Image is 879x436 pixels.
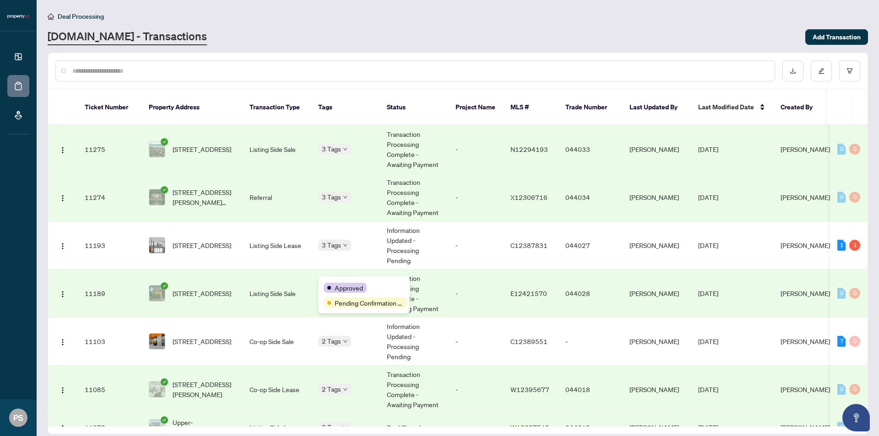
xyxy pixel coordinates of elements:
[448,125,503,173] td: -
[55,334,70,349] button: Logo
[849,384,860,395] div: 0
[818,68,825,74] span: edit
[322,422,341,432] span: 3 Tags
[322,144,341,154] span: 3 Tags
[242,318,311,366] td: Co-op Side Sale
[781,289,830,297] span: [PERSON_NAME]
[448,318,503,366] td: -
[380,221,448,269] td: Information Updated - Processing Pending
[55,142,70,156] button: Logo
[161,378,168,386] span: check-circle
[849,240,860,251] div: 1
[842,404,870,431] button: Open asap
[242,366,311,414] td: Co-op Side Lease
[335,298,403,308] span: Pending Confirmation of Closing
[149,237,165,253] img: thumbnail-img
[622,221,691,269] td: [PERSON_NAME]
[141,90,242,125] th: Property Address
[161,416,168,424] span: check-circle
[781,145,830,153] span: [PERSON_NAME]
[558,318,622,366] td: -
[622,366,691,414] td: [PERSON_NAME]
[698,385,718,393] span: [DATE]
[322,192,341,202] span: 3 Tags
[77,366,141,414] td: 11085
[510,241,548,249] span: C12387831
[846,68,853,74] span: filter
[343,425,347,430] span: down
[622,125,691,173] td: [PERSON_NAME]
[558,173,622,221] td: 044034
[59,194,66,202] img: Logo
[149,420,165,435] img: thumbnail-img
[698,193,718,201] span: [DATE]
[691,90,773,125] th: Last Modified Date
[813,30,861,44] span: Add Transaction
[448,90,503,125] th: Project Name
[510,289,547,297] span: E12421570
[558,221,622,269] td: 044027
[837,240,846,251] div: 1
[161,282,168,290] span: check-circle
[335,283,363,293] span: Approved
[510,385,549,393] span: W12395677
[55,190,70,205] button: Logo
[77,90,141,125] th: Ticket Number
[837,288,846,299] div: 0
[55,382,70,397] button: Logo
[805,29,868,45] button: Add Transaction
[790,68,796,74] span: download
[161,138,168,145] span: check-circle
[781,241,830,249] span: [PERSON_NAME]
[173,187,235,207] span: [STREET_ADDRESS][PERSON_NAME][PERSON_NAME][PERSON_NAME]
[849,288,860,299] div: 0
[77,221,141,269] td: 11193
[698,423,718,431] span: [DATE]
[173,144,231,154] span: [STREET_ADDRESS]
[242,269,311,318] td: Listing Side Sale
[380,125,448,173] td: Transaction Processing Complete - Awaiting Payment
[510,145,548,153] span: N12294193
[510,193,548,201] span: X12306716
[380,90,448,125] th: Status
[380,366,448,414] td: Transaction Processing Complete - Awaiting Payment
[698,337,718,345] span: [DATE]
[698,145,718,153] span: [DATE]
[622,90,691,125] th: Last Updated By
[698,102,754,112] span: Last Modified Date
[380,269,448,318] td: Transaction Processing Complete - Awaiting Payment
[59,339,66,346] img: Logo
[55,420,70,435] button: Logo
[380,173,448,221] td: Transaction Processing Complete - Awaiting Payment
[59,242,66,250] img: Logo
[173,379,235,399] span: [STREET_ADDRESS][PERSON_NAME]
[149,189,165,205] img: thumbnail-img
[448,366,503,414] td: -
[343,339,347,344] span: down
[55,238,70,253] button: Logo
[811,60,832,81] button: edit
[322,384,341,394] span: 2 Tags
[781,423,830,431] span: [PERSON_NAME]
[839,60,860,81] button: filter
[59,387,66,394] img: Logo
[849,336,860,347] div: 0
[48,13,54,20] span: home
[59,146,66,154] img: Logo
[558,125,622,173] td: 044033
[242,90,311,125] th: Transaction Type
[343,147,347,151] span: down
[173,240,231,250] span: [STREET_ADDRESS]
[149,285,165,301] img: thumbnail-img
[849,192,860,203] div: 0
[242,125,311,173] td: Listing Side Sale
[173,336,231,346] span: [STREET_ADDRESS]
[781,193,830,201] span: [PERSON_NAME]
[59,425,66,432] img: Logo
[558,269,622,318] td: 044028
[837,144,846,155] div: 0
[837,384,846,395] div: 0
[173,288,231,298] span: [STREET_ADDRESS]
[161,186,168,194] span: check-circle
[55,286,70,301] button: Logo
